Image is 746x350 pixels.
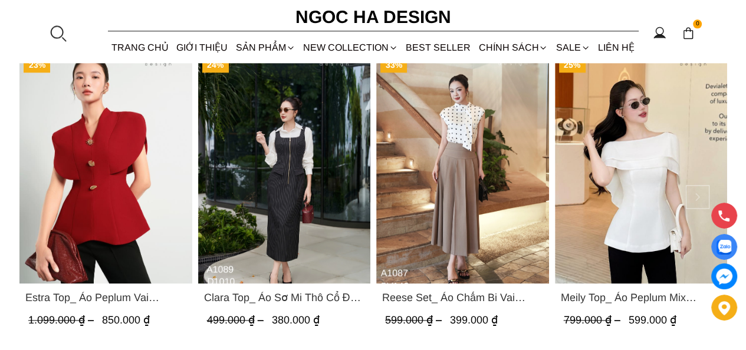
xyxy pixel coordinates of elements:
[382,289,543,306] a: Link to Reese Set_ Áo Chấm Bi Vai Chờm Mix Chân Váy Xếp Ly Hông Màu Nâu Tây A1087+CV142
[402,32,475,63] a: BEST SELLER
[693,19,702,29] span: 0
[232,32,299,63] div: SẢN PHẨM
[25,289,186,306] span: Estra Top_ Áo Peplum Vai Choàng Màu Đỏ A1092
[382,289,543,306] span: Reese Set_ Áo Chấm Bi Vai Chờm Mix Chân Váy Xếp Ly Hông Màu Nâu Tây A1087+CV142
[28,314,97,326] span: 1.099.000 ₫
[285,3,462,31] a: Ngoc Ha Design
[203,289,364,306] span: Clara Top_ Áo Sơ Mi Thô Cổ Đức Màu Trắng A1089
[198,54,370,283] a: Product image - Clara Top_ Áo Sơ Mi Thô Cổ Đức Màu Trắng A1089
[711,263,737,289] a: messenger
[102,314,150,326] span: 850.000 ₫
[560,289,721,306] a: Link to Meily Top_ Áo Peplum Mix Choàng Vai Vải Tơ Màu Trắng A1086
[554,54,727,283] a: Product image - Meily Top_ Áo Peplum Mix Choàng Vai Vải Tơ Màu Trắng A1086
[203,289,364,306] a: Link to Clara Top_ Áo Sơ Mi Thô Cổ Đức Màu Trắng A1089
[271,314,319,326] span: 380.000 ₫
[173,32,232,63] a: GIỚI THIỆU
[563,314,623,326] span: 799.000 ₫
[206,314,266,326] span: 499.000 ₫
[385,314,445,326] span: 599.000 ₫
[560,289,721,306] span: Meily Top_ Áo Peplum Mix Choàng Vai Vải Tơ Màu Trắng A1086
[711,234,737,260] a: Display image
[475,32,552,63] div: Chính sách
[108,32,173,63] a: TRANG CHỦ
[552,32,594,63] a: SALE
[717,240,731,255] img: Display image
[376,54,549,283] a: Product image - Reese Set_ Áo Chấm Bi Vai Chờm Mix Chân Váy Xếp Ly Hông Màu Nâu Tây A1087+CV142
[19,54,192,283] a: Product image - Estra Top_ Áo Peplum Vai Choàng Màu Đỏ A1092
[594,32,638,63] a: LIÊN HỆ
[628,314,676,326] span: 599.000 ₫
[299,32,402,63] a: NEW COLLECTION
[450,314,498,326] span: 399.000 ₫
[682,27,695,39] img: img-CART-ICON-ksit0nf1
[25,289,186,306] a: Link to Estra Top_ Áo Peplum Vai Choàng Màu Đỏ A1092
